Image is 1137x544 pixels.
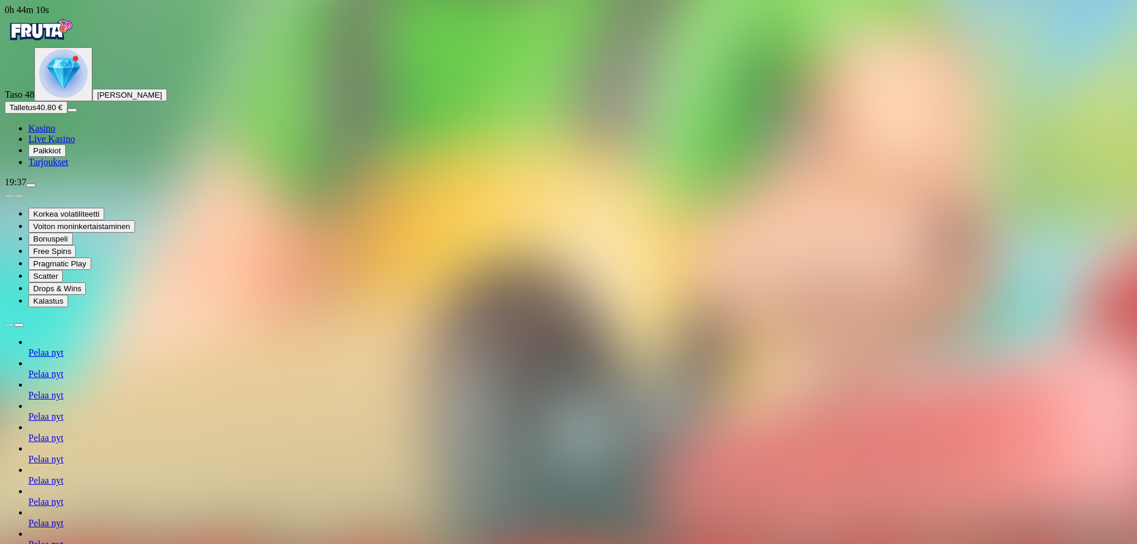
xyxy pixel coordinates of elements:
span: Palkkiot [33,146,61,155]
button: next slide [14,323,24,327]
span: Live Kasino [28,134,75,144]
a: gift-inverted iconTarjoukset [28,157,68,167]
img: level unlocked [39,49,88,98]
span: Free Spins [33,247,71,256]
a: Pelaa nyt [28,411,63,421]
button: prev slide [5,194,14,198]
span: 19:37 [5,177,26,187]
button: Free Spins [28,245,76,257]
button: menu [26,184,36,187]
span: [PERSON_NAME] [97,91,162,99]
a: Pelaa nyt [28,454,63,464]
button: next slide [14,194,24,198]
span: Kasino [28,123,55,133]
nav: Primary [5,15,1132,168]
a: Pelaa nyt [28,433,63,443]
span: Korkea volatiliteetti [33,210,99,218]
button: Kalastus [28,295,68,307]
a: Fruta [5,37,76,47]
span: Kalastus [33,297,63,305]
span: Taso 48 [5,89,34,99]
a: Pelaa nyt [28,390,63,400]
span: Tarjoukset [28,157,68,167]
button: prev slide [5,323,14,327]
button: Korkea volatiliteetti [28,208,104,220]
span: user session time [5,5,49,15]
button: Scatter [28,270,63,282]
img: Fruta [5,15,76,45]
span: 40.80 € [36,103,62,112]
button: menu [68,108,77,112]
span: Bonuspeli [33,234,68,243]
span: Pragmatic Play [33,259,86,268]
span: Voiton moninkertaistaminen [33,222,130,231]
button: Drops & Wins [28,282,86,295]
a: diamond iconKasino [28,123,55,133]
span: Drops & Wins [33,284,81,293]
button: level unlocked [34,47,92,101]
button: reward iconPalkkiot [28,144,66,157]
a: Pelaa nyt [28,369,63,379]
button: Talletusplus icon40.80 € [5,101,68,114]
button: [PERSON_NAME] [92,89,167,101]
a: Pelaa nyt [28,497,63,507]
span: Scatter [33,272,58,281]
button: Bonuspeli [28,233,73,245]
a: Pelaa nyt [28,518,63,528]
a: poker-chip iconLive Kasino [28,134,75,144]
span: Talletus [9,103,36,112]
a: Pelaa nyt [28,347,63,358]
button: Voiton moninkertaistaminen [28,220,135,233]
button: Pragmatic Play [28,257,91,270]
a: Pelaa nyt [28,475,63,485]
